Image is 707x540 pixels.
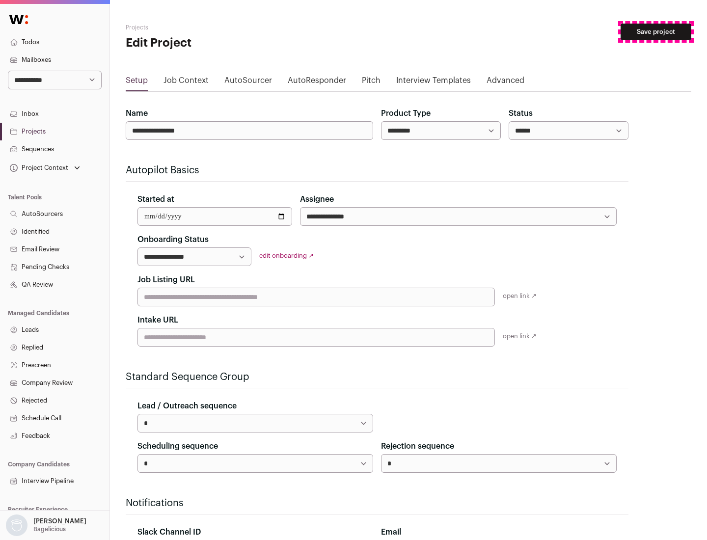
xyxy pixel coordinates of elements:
[137,440,218,452] label: Scheduling sequence
[288,75,346,90] a: AutoResponder
[487,75,524,90] a: Advanced
[4,514,88,536] button: Open dropdown
[509,108,533,119] label: Status
[126,163,628,177] h2: Autopilot Basics
[300,193,334,205] label: Assignee
[126,24,314,31] h2: Projects
[8,161,82,175] button: Open dropdown
[137,400,237,412] label: Lead / Outreach sequence
[33,525,66,533] p: Bagelicious
[381,108,431,119] label: Product Type
[163,75,209,90] a: Job Context
[126,75,148,90] a: Setup
[126,370,628,384] h2: Standard Sequence Group
[6,514,27,536] img: nopic.png
[8,164,68,172] div: Project Context
[126,35,314,51] h1: Edit Project
[137,274,195,286] label: Job Listing URL
[126,108,148,119] label: Name
[137,526,201,538] label: Slack Channel ID
[126,496,628,510] h2: Notifications
[137,314,178,326] label: Intake URL
[137,234,209,245] label: Onboarding Status
[224,75,272,90] a: AutoSourcer
[381,440,454,452] label: Rejection sequence
[259,252,314,259] a: edit onboarding ↗
[137,193,174,205] label: Started at
[33,517,86,525] p: [PERSON_NAME]
[381,526,617,538] div: Email
[4,10,33,29] img: Wellfound
[396,75,471,90] a: Interview Templates
[621,24,691,40] button: Save project
[362,75,381,90] a: Pitch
